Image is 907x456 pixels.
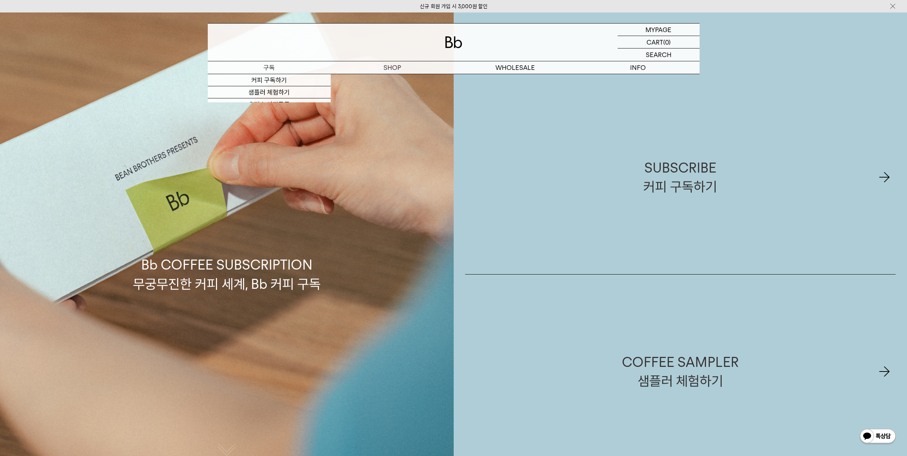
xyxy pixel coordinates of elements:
p: (0) [663,36,671,48]
a: CART (0) [618,36,700,48]
p: MYPAGE [645,24,671,36]
a: MYPAGE [618,24,700,36]
a: 구독 [208,61,331,74]
p: CART [646,36,663,48]
div: COFFEE SAMPLER 샘플러 체험하기 [622,353,739,390]
p: WHOLESALE [454,61,577,74]
p: Bb COFFEE SUBSCRIPTION 무궁무진한 커피 세계, Bb 커피 구독 [133,188,321,293]
a: 샘플러 체험하기 [208,86,331,98]
a: 신규 회원 가입 시 3,000원 할인 [420,3,488,10]
a: 커피 구독하기 [208,74,331,86]
p: INFO [577,61,700,74]
img: 카카오톡 채널 1:1 채팅 버튼 [859,428,896,445]
a: 오피스 커피구독 [208,98,331,111]
img: 로고 [445,36,462,48]
p: SEARCH [646,48,671,61]
div: SUBSCRIBE 커피 구독하기 [643,158,717,196]
a: SHOP [331,61,454,74]
a: SUBSCRIBE커피 구독하기 [465,80,896,274]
